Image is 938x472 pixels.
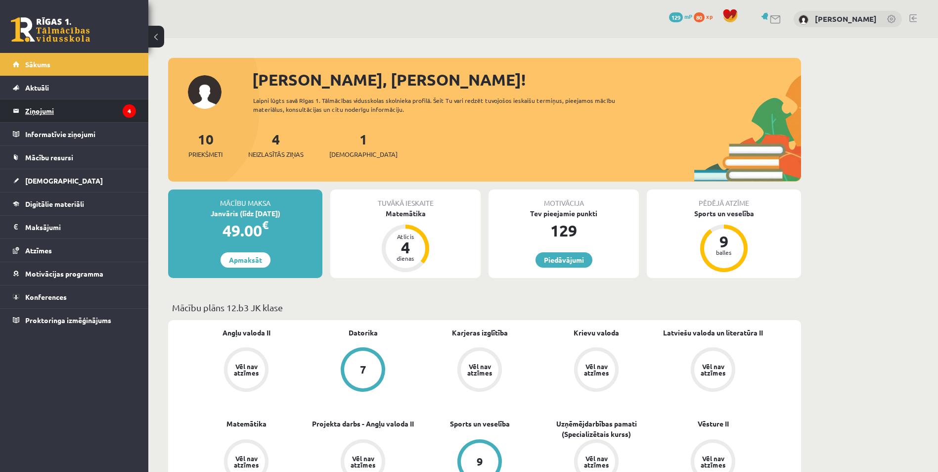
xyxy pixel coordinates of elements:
[13,192,136,215] a: Digitālie materiāli
[330,208,481,274] a: Matemātika Atlicis 4 dienas
[221,252,270,268] a: Apmaksāt
[262,218,268,232] span: €
[25,269,103,278] span: Motivācijas programma
[25,153,73,162] span: Mācību resursi
[699,363,727,376] div: Vēl nav atzīmes
[349,328,378,338] a: Datorika
[25,246,52,255] span: Atzīmes
[168,189,322,208] div: Mācību maksa
[582,363,610,376] div: Vēl nav atzīmes
[699,455,727,468] div: Vēl nav atzīmes
[421,347,538,394] a: Vēl nav atzīmes
[663,328,763,338] a: Latviešu valoda un literatūra II
[694,12,705,22] span: 80
[252,68,801,92] div: [PERSON_NAME], [PERSON_NAME]!
[574,328,619,338] a: Krievu valoda
[799,15,808,25] img: Inga Revina
[188,347,305,394] a: Vēl nav atzīmes
[168,208,322,219] div: Janvāris (līdz [DATE])
[188,130,223,159] a: 10Priekšmeti
[489,208,639,219] div: Tev pieejamie punkti
[391,255,420,261] div: dienas
[13,285,136,308] a: Konferences
[13,216,136,238] a: Maksājumi
[360,364,366,375] div: 7
[305,347,421,394] a: 7
[538,419,655,439] a: Uzņēmējdarbības pamati (Specializētais kurss)
[684,12,692,20] span: mP
[25,176,103,185] span: [DEMOGRAPHIC_DATA]
[13,53,136,76] a: Sākums
[248,149,304,159] span: Neizlasītās ziņas
[582,455,610,468] div: Vēl nav atzīmes
[815,14,877,24] a: [PERSON_NAME]
[489,189,639,208] div: Motivācija
[13,239,136,262] a: Atzīmes
[13,123,136,145] a: Informatīvie ziņojumi
[25,83,49,92] span: Aktuāli
[538,347,655,394] a: Vēl nav atzīmes
[25,123,136,145] legend: Informatīvie ziņojumi
[172,301,797,314] p: Mācību plāns 12.b3 JK klase
[168,219,322,242] div: 49.00
[698,419,729,429] a: Vēsture II
[466,363,493,376] div: Vēl nav atzīmes
[13,169,136,192] a: [DEMOGRAPHIC_DATA]
[123,104,136,118] i: 4
[13,262,136,285] a: Motivācijas programma
[647,189,801,208] div: Pēdējā atzīme
[669,12,692,20] a: 129 mP
[25,60,50,69] span: Sākums
[248,130,304,159] a: 4Neizlasītās ziņas
[223,328,270,338] a: Angļu valoda II
[188,149,223,159] span: Priekšmeti
[232,455,260,468] div: Vēl nav atzīmes
[330,189,481,208] div: Tuvākā ieskaite
[655,347,771,394] a: Vēl nav atzīmes
[452,328,508,338] a: Karjeras izglītība
[450,419,510,429] a: Sports un veselība
[25,99,136,122] legend: Ziņojumi
[25,199,84,208] span: Digitālie materiāli
[312,419,414,429] a: Projekta darbs - Angļu valoda II
[647,208,801,274] a: Sports un veselība 9 balles
[25,292,67,301] span: Konferences
[13,76,136,99] a: Aktuāli
[391,234,420,239] div: Atlicis
[11,17,90,42] a: Rīgas 1. Tālmācības vidusskola
[329,149,398,159] span: [DEMOGRAPHIC_DATA]
[391,239,420,255] div: 4
[477,456,483,467] div: 9
[13,99,136,122] a: Ziņojumi4
[669,12,683,22] span: 129
[709,249,739,255] div: balles
[694,12,717,20] a: 80 xp
[647,208,801,219] div: Sports un veselība
[253,96,633,114] div: Laipni lūgts savā Rīgas 1. Tālmācības vidusskolas skolnieka profilā. Šeit Tu vari redzēt tuvojošo...
[25,216,136,238] legend: Maksājumi
[226,419,267,429] a: Matemātika
[330,208,481,219] div: Matemātika
[25,316,111,325] span: Proktoringa izmēģinājums
[706,12,713,20] span: xp
[536,252,592,268] a: Piedāvājumi
[13,146,136,169] a: Mācību resursi
[232,363,260,376] div: Vēl nav atzīmes
[489,219,639,242] div: 129
[329,130,398,159] a: 1[DEMOGRAPHIC_DATA]
[349,455,377,468] div: Vēl nav atzīmes
[709,234,739,249] div: 9
[13,309,136,331] a: Proktoringa izmēģinājums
